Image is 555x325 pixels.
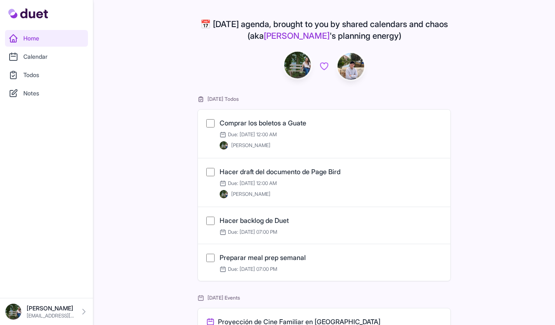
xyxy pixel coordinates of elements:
a: Preparar meal prep semanal [220,253,306,262]
p: [PERSON_NAME] [27,304,75,312]
span: Due: [DATE] 07:00 PM [220,229,277,235]
a: Home [5,30,88,47]
img: DSC08576_Original.jpeg [284,52,311,78]
h4: 📅 [DATE] agenda, brought to you by shared calendars and chaos (aka 's planning energy) [197,18,451,42]
img: DSC08576_Original.jpeg [220,141,228,150]
a: Notes [5,85,88,102]
a: Todos [5,67,88,83]
span: Due: [DATE] 12:00 AM [220,180,277,187]
span: Due: [DATE] 12:00 AM [220,131,277,138]
a: Hacer draft del documento de Page Bird [220,167,340,176]
p: [EMAIL_ADDRESS][DOMAIN_NAME] [27,312,75,319]
a: Comprar los boletos a Guate [220,119,306,127]
span: [PERSON_NAME] [264,31,330,41]
a: Calendar [5,48,88,65]
span: [PERSON_NAME] [231,142,270,149]
h2: [DATE] Todos [197,96,451,102]
img: IMG_0278.jpeg [337,53,364,80]
h2: [DATE] Events [197,295,451,301]
img: DSC08576_Original.jpeg [5,303,22,320]
a: [PERSON_NAME] [EMAIL_ADDRESS][DOMAIN_NAME] [5,303,88,320]
a: Hacer backlog de Duet [220,216,289,225]
span: [PERSON_NAME] [231,191,270,197]
span: Due: [DATE] 07:00 PM [220,266,277,272]
img: DSC08576_Original.jpeg [220,190,228,198]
